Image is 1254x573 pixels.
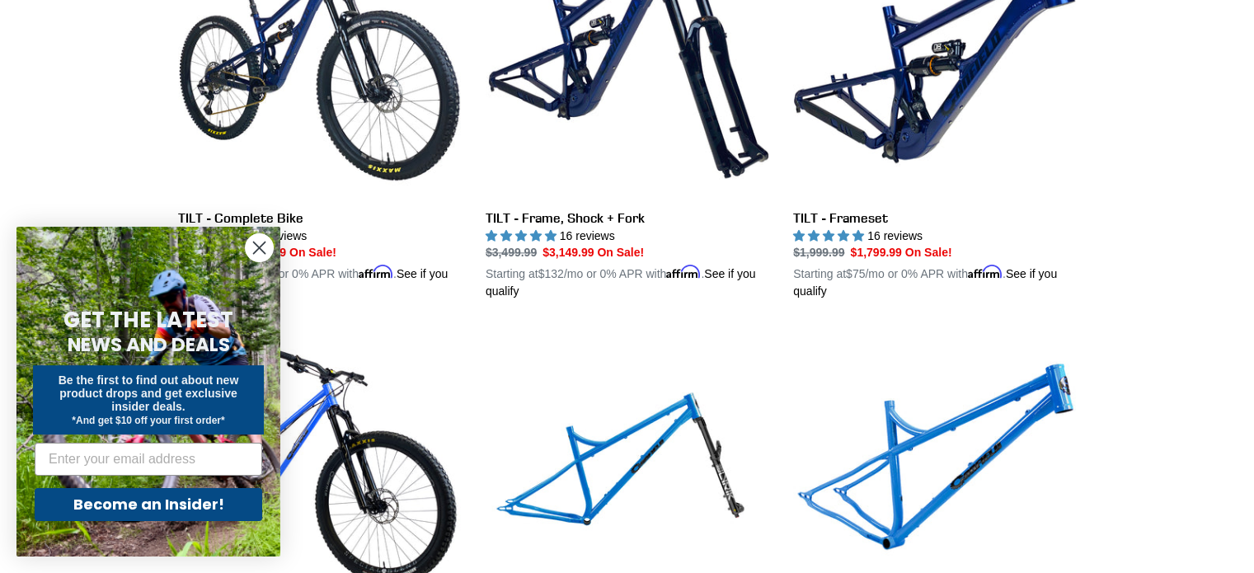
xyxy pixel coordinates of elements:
span: Be the first to find out about new product drops and get exclusive insider deals. [59,373,239,413]
span: NEWS AND DEALS [68,331,230,358]
span: *And get $10 off your first order* [72,415,224,426]
input: Enter your email address [35,443,262,476]
button: Become an Insider! [35,488,262,521]
span: GET THE LATEST [63,305,233,335]
button: Close dialog [245,233,274,262]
